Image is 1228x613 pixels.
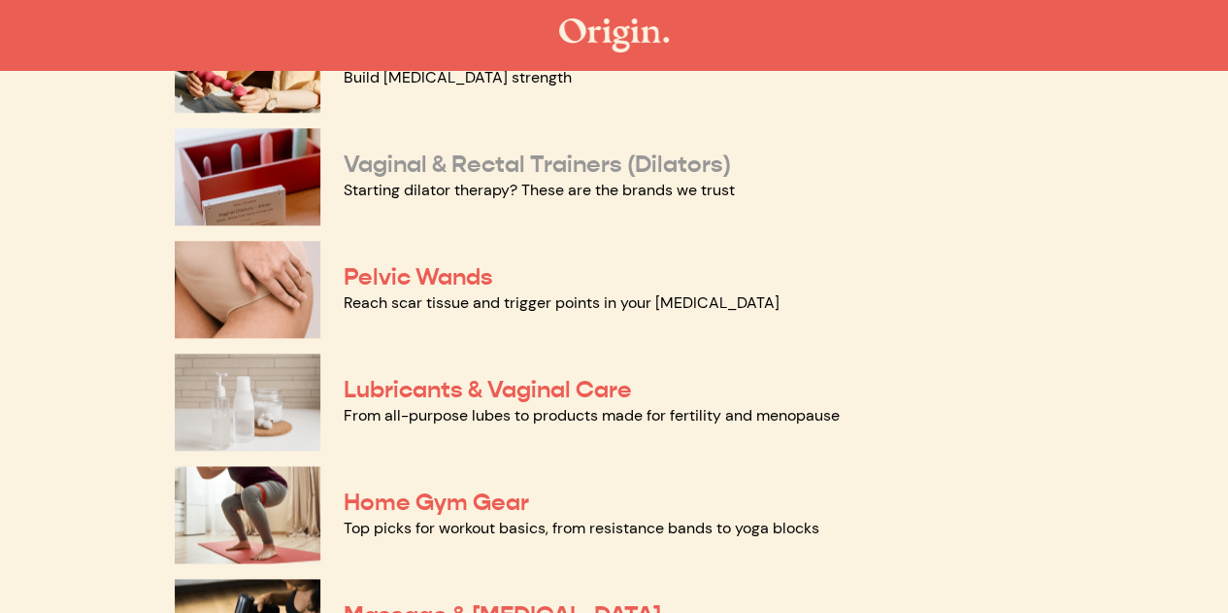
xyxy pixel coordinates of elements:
img: Vaginal & Rectal Trainers (Dilators) [175,128,320,225]
img: The Origin Shop [559,18,669,52]
a: Home Gym Gear [344,488,529,517]
a: Reach scar tissue and trigger points in your [MEDICAL_DATA] [344,292,780,313]
a: Build [MEDICAL_DATA] strength [344,67,572,87]
img: Pelvic Wands [175,241,320,338]
a: Pelvic Wands [344,262,493,291]
img: Home Gym Gear [175,466,320,563]
a: Vaginal & Rectal Trainers (Dilators) [344,150,731,179]
a: Starting dilator therapy? These are the brands we trust [344,180,735,200]
a: Lubricants & Vaginal Care [344,375,632,404]
img: Lubricants & Vaginal Care [175,354,320,451]
a: Top picks for workout basics, from resistance bands to yoga blocks [344,518,819,538]
a: From all-purpose lubes to products made for fertility and menopause [344,405,840,426]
